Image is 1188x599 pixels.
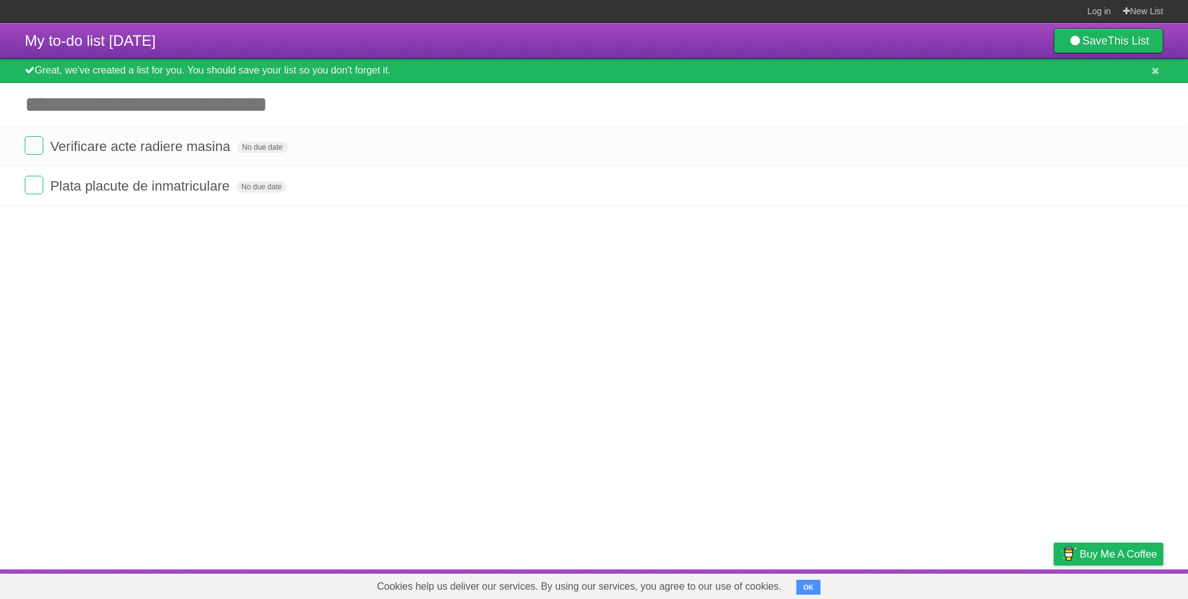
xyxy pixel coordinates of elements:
a: Suggest a feature [1085,572,1163,596]
label: Done [25,176,43,194]
button: OK [796,580,820,595]
label: Done [25,136,43,155]
a: Privacy [1038,572,1070,596]
a: About [889,572,915,596]
span: No due date [237,142,287,153]
a: Buy me a coffee [1054,543,1163,566]
a: Terms [996,572,1023,596]
a: Developers [930,572,980,596]
span: Cookies help us deliver our services. By using our services, you agree to our use of cookies. [364,574,794,599]
a: SaveThis List [1054,28,1163,53]
img: Buy me a coffee [1060,543,1077,564]
span: Buy me a coffee [1080,543,1157,565]
span: No due date [236,181,286,192]
span: Verificare acte radiere masina [50,139,233,154]
b: This List [1108,35,1149,47]
span: Plata placute de inmatriculare [50,178,233,194]
span: My to-do list [DATE] [25,32,156,49]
